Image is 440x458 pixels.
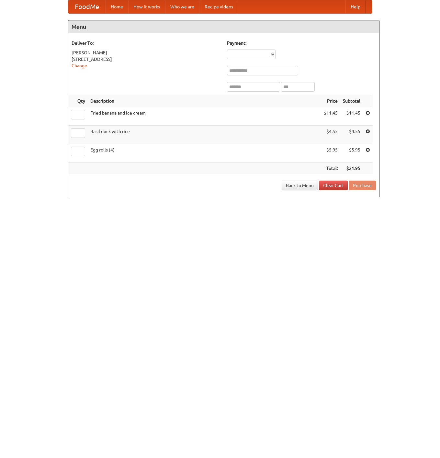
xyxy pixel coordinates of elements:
a: How it works [128,0,165,13]
a: Who we are [165,0,199,13]
td: Basil duck with rice [88,126,321,144]
td: $11.45 [340,107,363,126]
h4: Menu [68,20,379,33]
th: Description [88,95,321,107]
h5: Payment: [227,40,376,46]
td: $5.95 [340,144,363,162]
th: Qty [68,95,88,107]
a: Recipe videos [199,0,238,13]
th: Price [321,95,340,107]
div: [PERSON_NAME] [72,50,220,56]
a: FoodMe [68,0,106,13]
h5: Deliver To: [72,40,220,46]
button: Purchase [349,181,376,190]
td: $5.95 [321,144,340,162]
td: $4.55 [340,126,363,144]
th: $21.95 [340,162,363,174]
a: Change [72,63,87,68]
a: Clear Cart [319,181,348,190]
td: Egg rolls (4) [88,144,321,162]
th: Subtotal [340,95,363,107]
td: Fried banana and ice cream [88,107,321,126]
td: $11.45 [321,107,340,126]
th: Total: [321,162,340,174]
td: $4.55 [321,126,340,144]
a: Help [345,0,366,13]
a: Back to Menu [282,181,318,190]
a: Home [106,0,128,13]
div: [STREET_ADDRESS] [72,56,220,62]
